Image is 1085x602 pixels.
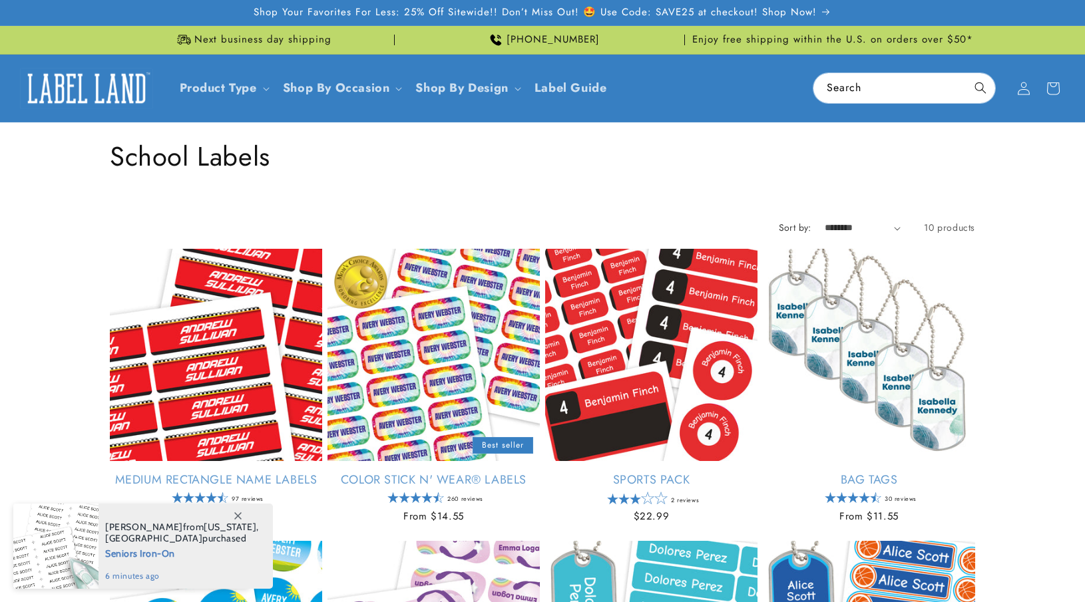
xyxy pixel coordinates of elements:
button: Search [966,73,995,102]
label: Sort by: [779,221,811,234]
a: Label Guide [527,73,615,104]
span: [PERSON_NAME] [105,521,183,533]
a: Shop By Design [415,79,508,96]
span: [PHONE_NUMBER] [507,33,600,47]
div: Announcement [400,26,685,54]
iframe: Gorgias live chat messenger [952,545,1072,589]
span: Enjoy free shipping within the U.S. on orders over $50* [692,33,973,47]
img: Label Land [20,68,153,109]
a: Medium Rectangle Name Labels [110,472,322,488]
a: Sports Pack [545,472,758,488]
div: Announcement [690,26,975,54]
span: Shop By Occasion [283,80,390,96]
a: Label Land [15,63,158,114]
a: Bag Tags [763,472,975,488]
a: Product Type [180,79,257,96]
summary: Shop By Occasion [275,73,408,104]
span: [GEOGRAPHIC_DATA] [105,532,202,544]
span: 10 products [924,221,975,234]
span: from , purchased [105,522,259,544]
span: Shop Your Favorites For Less: 25% Off Sitewide!! Don’t Miss Out! 🤩 Use Code: SAVE25 at checkout! ... [254,6,817,19]
span: Next business day shipping [194,33,331,47]
div: Announcement [110,26,395,54]
span: Label Guide [535,80,607,96]
summary: Product Type [172,73,275,104]
summary: Shop By Design [407,73,526,104]
span: [US_STATE] [204,521,256,533]
h1: School Labels [110,139,975,174]
a: Color Stick N' Wear® Labels [327,472,540,488]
